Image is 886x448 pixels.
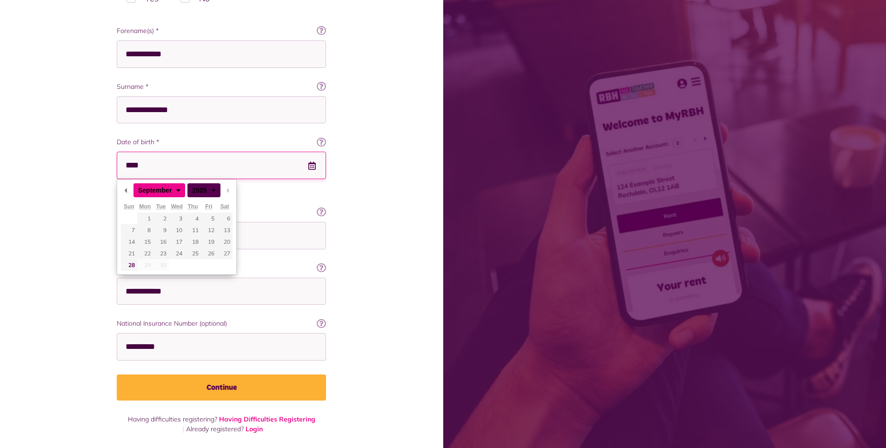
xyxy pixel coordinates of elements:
button: 25 [185,247,200,259]
div: 2025 [187,183,220,197]
button: 26 [201,247,217,259]
button: 10 [169,224,185,236]
button: 12 [201,224,217,236]
label: National Insurance Number (optional) [117,319,326,328]
button: 19 [201,236,217,247]
label: Surname * [117,82,326,92]
button: 17 [169,236,185,247]
a: Having Difficulties Registering [219,415,315,423]
button: 23 [153,247,169,259]
button: 22 [137,247,153,259]
label: Forename(s) * [117,26,326,36]
abbr: Tuesday [156,203,166,210]
button: Next Month [223,183,233,197]
button: 9 [153,224,169,236]
span: Already registered? [186,425,244,433]
button: 20 [217,236,233,247]
abbr: Monday [139,203,151,210]
button: 1 [137,213,153,224]
button: 7 [121,224,137,236]
button: 14 [121,236,137,247]
button: 13 [217,224,233,236]
abbr: Wednesday [171,203,183,210]
div: September [133,183,185,197]
button: 2 [153,213,169,224]
button: 27 [217,247,233,259]
button: 3 [169,213,185,224]
button: 28 [121,259,137,271]
abbr: Sunday [124,203,134,210]
span: Having difficulties registering? [128,415,217,423]
button: 15 [137,236,153,247]
button: 18 [185,236,200,247]
button: 21 [121,247,137,259]
abbr: Saturday [220,203,229,210]
button: 4 [185,213,200,224]
abbr: Thursday [188,203,198,210]
button: 6 [217,213,233,224]
abbr: Friday [205,203,212,210]
button: 8 [137,224,153,236]
button: 16 [153,236,169,247]
button: 24 [169,247,185,259]
input: Use the arrow keys to pick a date [117,152,326,179]
button: 11 [185,224,200,236]
button: Continue [117,374,326,401]
a: Login [246,425,263,433]
button: 5 [201,213,217,224]
button: Previous Month [121,183,130,197]
label: Date of birth * [117,137,326,147]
